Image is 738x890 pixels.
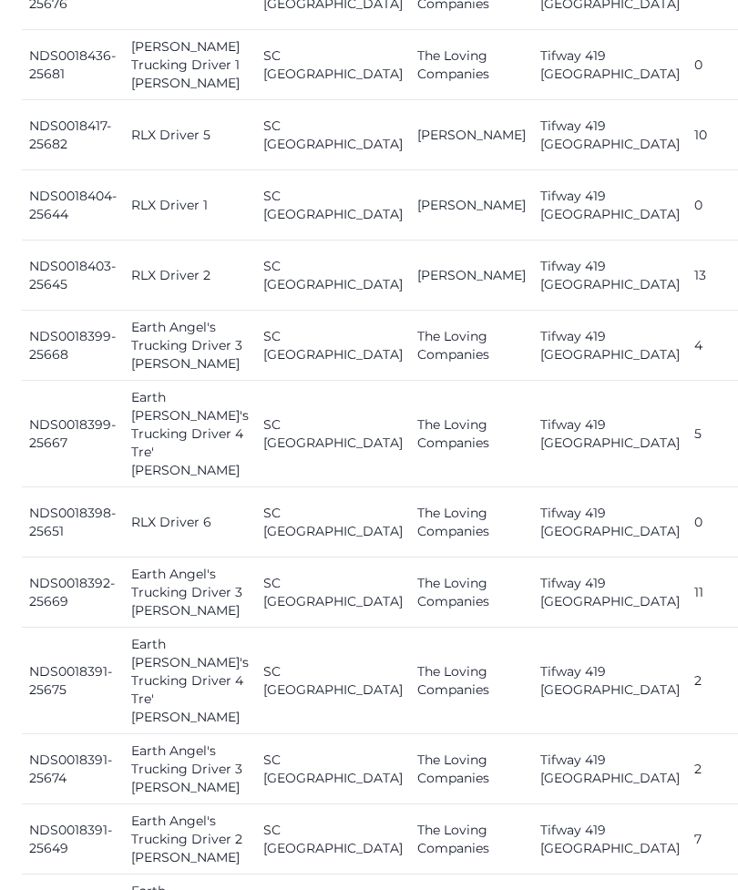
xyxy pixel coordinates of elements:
[22,382,124,488] td: NDS0018399-25667
[256,488,410,558] td: SC [GEOGRAPHIC_DATA]
[124,558,256,629] td: Earth Angel's Trucking Driver 3 [PERSON_NAME]
[410,241,533,312] td: [PERSON_NAME]
[124,382,256,488] td: Earth [PERSON_NAME]'s Trucking Driver 4 Tre' [PERSON_NAME]
[22,241,124,312] td: NDS0018403-25645
[256,171,410,241] td: SC [GEOGRAPHIC_DATA]
[22,101,124,171] td: NDS0018417-25682
[533,312,687,382] td: Tifway 419 [GEOGRAPHIC_DATA]
[124,735,256,805] td: Earth Angel's Trucking Driver 3 [PERSON_NAME]
[533,241,687,312] td: Tifway 419 [GEOGRAPHIC_DATA]
[124,488,256,558] td: RLX Driver 6
[124,805,256,875] td: Earth Angel's Trucking Driver 2 [PERSON_NAME]
[124,629,256,735] td: Earth [PERSON_NAME]'s Trucking Driver 4 Tre' [PERSON_NAME]
[256,805,410,875] td: SC [GEOGRAPHIC_DATA]
[533,101,687,171] td: Tifway 419 [GEOGRAPHIC_DATA]
[410,101,533,171] td: [PERSON_NAME]
[410,382,533,488] td: The Loving Companies
[410,558,533,629] td: The Loving Companies
[533,171,687,241] td: Tifway 419 [GEOGRAPHIC_DATA]
[256,629,410,735] td: SC [GEOGRAPHIC_DATA]
[22,629,124,735] td: NDS0018391-25675
[533,735,687,805] td: Tifway 419 [GEOGRAPHIC_DATA]
[256,382,410,488] td: SC [GEOGRAPHIC_DATA]
[22,171,124,241] td: NDS0018404-25644
[256,312,410,382] td: SC [GEOGRAPHIC_DATA]
[533,31,687,101] td: Tifway 419 [GEOGRAPHIC_DATA]
[22,312,124,382] td: NDS0018399-25668
[256,558,410,629] td: SC [GEOGRAPHIC_DATA]
[124,312,256,382] td: Earth Angel's Trucking Driver 3 [PERSON_NAME]
[124,241,256,312] td: RLX Driver 2
[410,312,533,382] td: The Loving Companies
[410,488,533,558] td: The Loving Companies
[22,31,124,101] td: NDS0018436-25681
[22,558,124,629] td: NDS0018392-25669
[124,31,256,101] td: [PERSON_NAME] Trucking Driver 1 [PERSON_NAME]
[533,805,687,875] td: Tifway 419 [GEOGRAPHIC_DATA]
[410,735,533,805] td: The Loving Companies
[533,629,687,735] td: Tifway 419 [GEOGRAPHIC_DATA]
[256,101,410,171] td: SC [GEOGRAPHIC_DATA]
[256,241,410,312] td: SC [GEOGRAPHIC_DATA]
[533,382,687,488] td: Tifway 419 [GEOGRAPHIC_DATA]
[124,101,256,171] td: RLX Driver 5
[410,629,533,735] td: The Loving Companies
[256,31,410,101] td: SC [GEOGRAPHIC_DATA]
[410,31,533,101] td: The Loving Companies
[256,735,410,805] td: SC [GEOGRAPHIC_DATA]
[22,735,124,805] td: NDS0018391-25674
[124,171,256,241] td: RLX Driver 1
[410,805,533,875] td: The Loving Companies
[533,488,687,558] td: Tifway 419 [GEOGRAPHIC_DATA]
[22,805,124,875] td: NDS0018391-25649
[22,488,124,558] td: NDS0018398-25651
[533,558,687,629] td: Tifway 419 [GEOGRAPHIC_DATA]
[410,171,533,241] td: [PERSON_NAME]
